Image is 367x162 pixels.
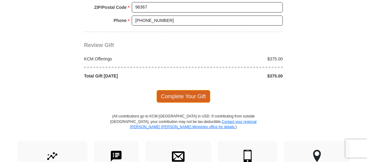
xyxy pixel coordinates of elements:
[81,56,184,62] div: KCM Offerings
[130,120,257,129] a: Contact your regional [PERSON_NAME] [PERSON_NAME] Ministries office for details.
[183,73,286,79] div: $375.00
[84,42,114,48] span: Review Gift
[94,3,127,12] strong: ZIP/Postal Code
[81,73,184,79] div: Total Gift [DATE]
[157,90,211,103] span: Complete Your Gift
[114,16,127,25] strong: Phone
[110,114,257,140] p: (All contributions go to KCM [GEOGRAPHIC_DATA] in USD. If contributing from outside [GEOGRAPHIC_D...
[183,56,286,62] div: $375.00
